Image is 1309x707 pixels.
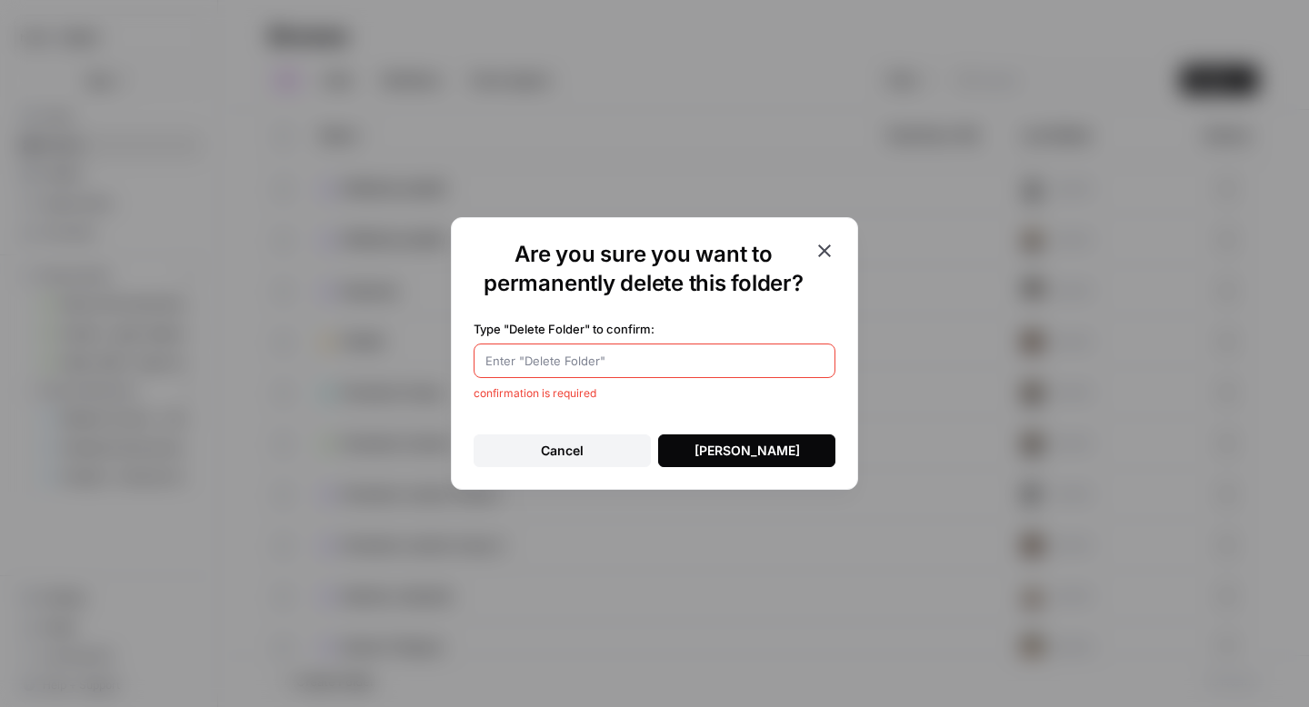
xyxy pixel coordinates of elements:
div: Cancel [541,442,584,460]
input: Enter "Delete Folder" [485,352,824,370]
label: Type "Delete Folder" to confirm: [474,320,835,338]
div: confirmation is required [474,385,835,402]
div: [PERSON_NAME] [694,442,800,460]
button: [PERSON_NAME] [658,434,835,467]
h1: Are you sure you want to permanently delete this folder? [474,240,814,298]
button: Cancel [474,434,651,467]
